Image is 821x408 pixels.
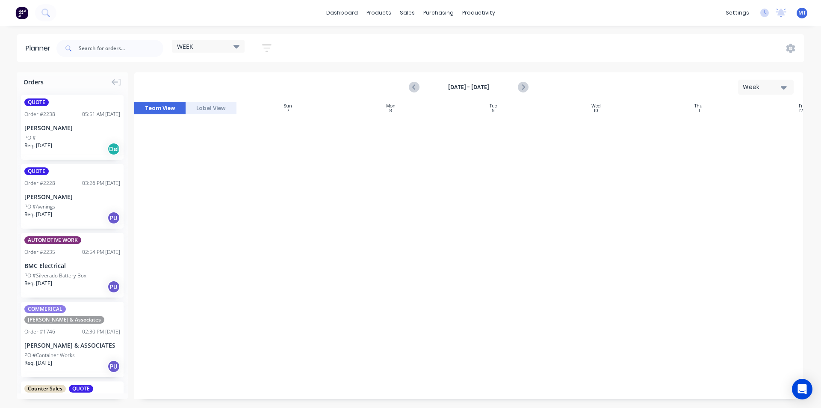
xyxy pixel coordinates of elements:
[82,328,120,336] div: 02:30 PM [DATE]
[107,360,120,373] div: PU
[24,179,55,187] div: Order # 2228
[24,110,55,118] div: Order # 2238
[107,143,120,155] div: Del
[24,123,120,132] div: [PERSON_NAME]
[177,42,193,51] span: WEEK
[322,6,362,19] a: dashboard
[15,6,28,19] img: Factory
[458,6,499,19] div: productivity
[82,179,120,187] div: 03:26 PM [DATE]
[69,385,93,393] span: QUOTE
[721,6,753,19] div: settings
[591,104,601,109] div: Wed
[24,328,55,336] div: Order # 1746
[24,192,120,201] div: [PERSON_NAME]
[284,104,292,109] div: Sun
[24,261,120,270] div: BMC Electrical
[24,280,52,287] span: Req. [DATE]
[792,379,812,399] div: Open Intercom Messenger
[24,236,81,244] span: AUTOMOTIVE WORK
[798,9,806,17] span: MT
[390,109,392,113] div: 8
[396,6,419,19] div: sales
[419,6,458,19] div: purchasing
[697,109,700,113] div: 11
[24,248,55,256] div: Order # 2235
[24,134,36,142] div: PO #
[24,142,52,149] span: Req. [DATE]
[287,109,289,113] div: 7
[426,83,511,91] strong: [DATE] - [DATE]
[24,351,75,359] div: PO #Container Works
[82,248,120,256] div: 02:54 PM [DATE]
[24,305,66,313] span: COMMERICAL
[799,109,803,113] div: 12
[24,98,49,106] span: QUOTE
[386,104,396,109] div: Mon
[24,316,104,324] span: [PERSON_NAME] & Associates
[694,104,703,109] div: Thu
[490,104,497,109] div: Tue
[594,109,598,113] div: 10
[492,109,495,113] div: 9
[26,43,55,54] div: Planner
[24,167,49,175] span: QUOTE
[24,272,86,280] div: PO #Silverado Battery Box
[134,102,186,115] button: Team View
[82,110,120,118] div: 05:51 AM [DATE]
[186,102,237,115] button: Label View
[799,104,804,109] div: Fri
[738,80,794,95] button: Week
[24,77,44,86] span: Orders
[107,280,120,293] div: PU
[24,341,120,350] div: [PERSON_NAME] & ASSOCIATES
[743,83,782,92] div: Week
[362,6,396,19] div: products
[24,211,52,218] span: Req. [DATE]
[24,203,55,211] div: PO #Awnings
[107,211,120,224] div: PU
[24,359,52,367] span: Req. [DATE]
[79,40,163,57] input: Search for orders...
[24,385,66,393] span: Counter Sales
